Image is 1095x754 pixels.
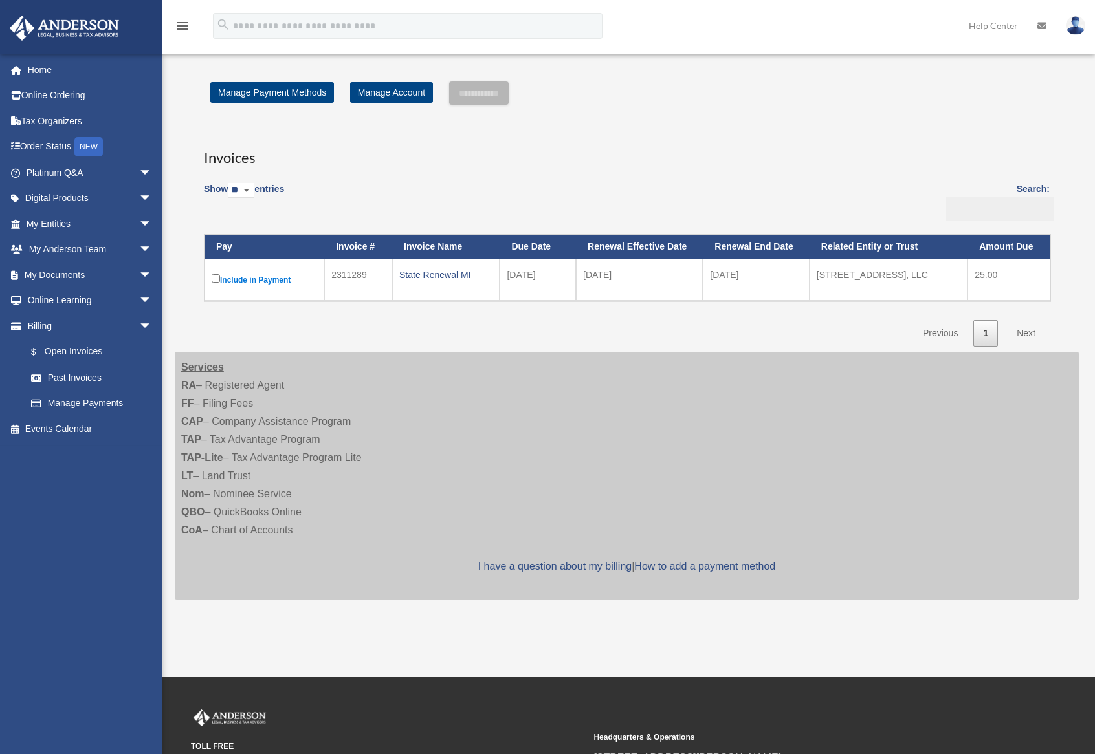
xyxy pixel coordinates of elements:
[139,313,165,339] span: arrow_drop_down
[9,416,171,442] a: Events Calendar
[18,365,165,391] a: Past Invoices
[139,160,165,186] span: arrow_drop_down
[324,259,392,301] td: 2311289
[204,136,1050,168] h3: Invoices
[9,160,171,186] a: Platinum Q&Aarrow_drop_down
[968,259,1050,301] td: 25.00
[946,197,1054,222] input: Search:
[576,259,703,301] td: [DATE]
[942,181,1050,221] label: Search:
[191,740,584,753] small: TOLL FREE
[593,731,987,744] small: Headquarters & Operations
[181,452,223,463] strong: TAP-Lite
[181,524,203,535] strong: CoA
[38,344,45,360] span: $
[9,288,171,314] a: Online Learningarrow_drop_down
[181,398,194,409] strong: FF
[703,235,809,259] th: Renewal End Date: activate to sort column ascending
[139,288,165,314] span: arrow_drop_down
[968,235,1050,259] th: Amount Due: activate to sort column ascending
[9,262,171,288] a: My Documentsarrow_drop_down
[9,83,171,109] a: Online Ordering
[703,259,809,301] td: [DATE]
[324,235,392,259] th: Invoice #: activate to sort column ascending
[181,470,193,481] strong: LT
[1007,320,1045,347] a: Next
[18,391,165,416] a: Manage Payments
[973,320,998,347] a: 1
[9,108,171,134] a: Tax Organizers
[212,274,220,283] input: Include in Payment
[6,16,123,41] img: Anderson Advisors Platinum Portal
[212,272,317,288] label: Include in Payment
[228,183,254,198] select: Showentries
[9,237,171,263] a: My Anderson Teamarrow_drop_down
[175,23,190,34] a: menu
[210,82,334,103] a: Manage Payment Methods
[18,339,159,365] a: $Open Invoices
[576,235,703,259] th: Renewal Effective Date: activate to sort column ascending
[181,506,205,517] strong: QBO
[204,181,284,211] label: Show entries
[181,557,1072,576] p: |
[74,137,103,156] div: NEW
[9,57,171,83] a: Home
[139,186,165,212] span: arrow_drop_down
[810,235,968,259] th: Related Entity or Trust: activate to sort column ascending
[139,262,165,288] span: arrow_drop_down
[399,266,492,284] div: State Renewal MI
[205,235,324,259] th: Pay: activate to sort column descending
[175,352,1079,600] div: – Registered Agent – Filing Fees – Company Assistance Program – Tax Advantage Program – Tax Advan...
[9,313,165,339] a: Billingarrow_drop_down
[350,82,433,103] a: Manage Account
[1066,16,1085,35] img: User Pic
[500,259,576,301] td: [DATE]
[392,235,500,259] th: Invoice Name: activate to sort column ascending
[478,561,632,572] a: I have a question about my billing
[191,709,269,726] img: Anderson Advisors Platinum Portal
[500,235,576,259] th: Due Date: activate to sort column ascending
[9,186,171,211] a: Digital Productsarrow_drop_down
[181,416,203,427] strong: CAP
[181,380,196,391] strong: RA
[181,488,205,499] strong: Nom
[181,434,201,445] strong: TAP
[634,561,775,572] a: How to add a payment method
[913,320,968,347] a: Previous
[139,211,165,237] span: arrow_drop_down
[9,211,171,237] a: My Entitiesarrow_drop_down
[810,259,968,301] td: [STREET_ADDRESS], LLC
[9,134,171,160] a: Order StatusNEW
[139,237,165,263] span: arrow_drop_down
[216,17,230,32] i: search
[175,18,190,34] i: menu
[181,361,224,372] strong: Services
